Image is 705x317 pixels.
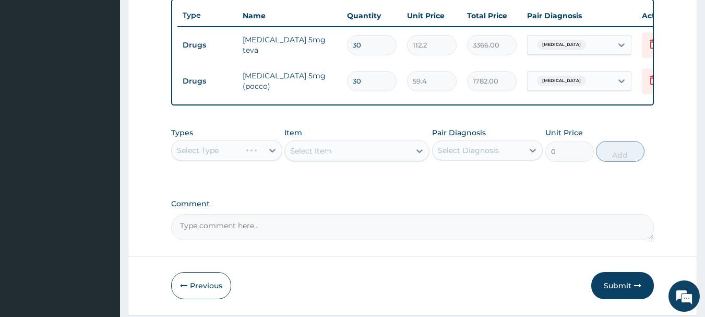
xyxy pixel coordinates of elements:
th: Type [177,6,237,25]
label: Types [171,128,193,137]
th: Total Price [462,5,522,26]
th: Pair Diagnosis [522,5,637,26]
img: d_794563401_company_1708531726252_794563401 [19,52,42,78]
button: Add [596,141,644,162]
td: [MEDICAL_DATA] 5mg (pocco) [237,65,342,97]
div: Minimize live chat window [171,5,196,30]
span: [MEDICAL_DATA] [537,40,586,50]
th: Actions [637,5,689,26]
label: Pair Diagnosis [432,127,486,138]
button: Submit [591,272,654,299]
td: Drugs [177,72,237,91]
div: Select Diagnosis [438,145,499,156]
span: We're online! [61,93,144,198]
textarea: Type your message and hit 'Enter' [5,208,199,245]
label: Comment [171,199,654,208]
td: Drugs [177,36,237,55]
td: [MEDICAL_DATA] 5mg teva [237,29,342,61]
th: Name [237,5,342,26]
span: [MEDICAL_DATA] [537,76,586,86]
th: Unit Price [402,5,462,26]
div: Chat with us now [54,58,175,72]
th: Quantity [342,5,402,26]
label: Item [284,127,302,138]
button: Previous [171,272,231,299]
label: Unit Price [545,127,583,138]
